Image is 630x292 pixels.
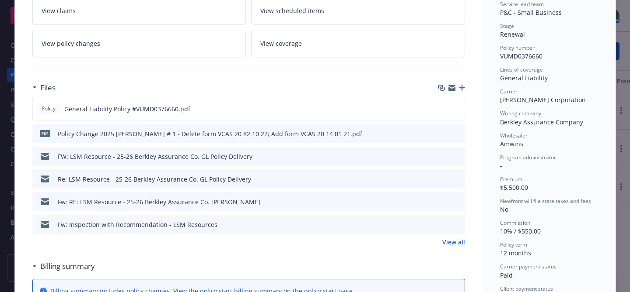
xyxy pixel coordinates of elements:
[500,140,523,148] span: Amwins
[500,118,583,126] span: Berkley Assurance Company
[454,175,462,184] button: preview file
[500,96,586,104] span: [PERSON_NAME] Corporation
[454,220,462,229] button: preview file
[251,30,465,57] a: View coverage
[42,39,100,48] span: View policy changes
[500,241,527,248] span: Policy term
[454,197,462,206] button: preview file
[454,129,462,138] button: preview file
[40,105,57,113] span: Policy
[500,197,591,205] span: Newfront will file state taxes and fees
[500,175,522,183] span: Premium
[58,152,252,161] div: FW: LSM Resource - 25-26 Berkley Assurance Co. GL Policy Delivery
[440,220,447,229] button: download file
[500,205,508,213] span: No
[500,161,502,170] span: -
[500,52,542,60] span: VUMD0376660
[500,0,544,8] span: Service lead team
[500,110,541,117] span: Writing company
[500,227,541,235] span: 10% / $550.00
[440,129,447,138] button: download file
[500,271,513,279] span: Paid
[58,197,260,206] div: Fw: RE: LSM Resource - 25-26 Berkley Assurance Co. [PERSON_NAME]
[442,237,465,247] a: View all
[440,175,447,184] button: download file
[454,152,462,161] button: preview file
[500,22,514,30] span: Stage
[500,44,535,52] span: Policy number
[32,30,246,57] a: View policy changes
[42,6,76,15] span: View claims
[500,249,531,257] span: 12 months
[440,152,447,161] button: download file
[500,8,562,17] span: P&C - Small Business
[500,73,598,82] div: General Liability
[440,197,447,206] button: download file
[58,129,362,138] div: Policy Change 2025 [PERSON_NAME] # 1 - Delete form VCAS 20 82 10 22; Add form VCAS 20 14 01 21​.pdf
[500,154,556,161] span: Program administrator
[500,88,518,95] span: Carrier
[500,219,530,227] span: Commission
[500,132,528,139] span: Wholesaler
[500,183,528,192] span: $5,500.00
[40,130,50,137] span: pdf
[260,39,302,48] span: View coverage
[500,263,556,270] span: Carrier payment status
[32,82,56,93] div: Files
[64,104,190,113] span: General Liability Policy #VUMD0376660.pdf
[500,66,543,73] span: Lines of coverage
[58,220,217,229] div: Fw: Inspection with Recommendation - LSM Resources
[439,104,446,113] button: download file
[58,175,251,184] div: Re: LSM Resource - 25-26 Berkley Assurance Co. GL Policy Delivery
[40,261,95,272] h3: Billing summary
[260,6,324,15] span: View scheduled items
[453,104,461,113] button: preview file
[40,82,56,93] h3: Files
[32,261,95,272] div: Billing summary
[500,30,525,38] span: Renewal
